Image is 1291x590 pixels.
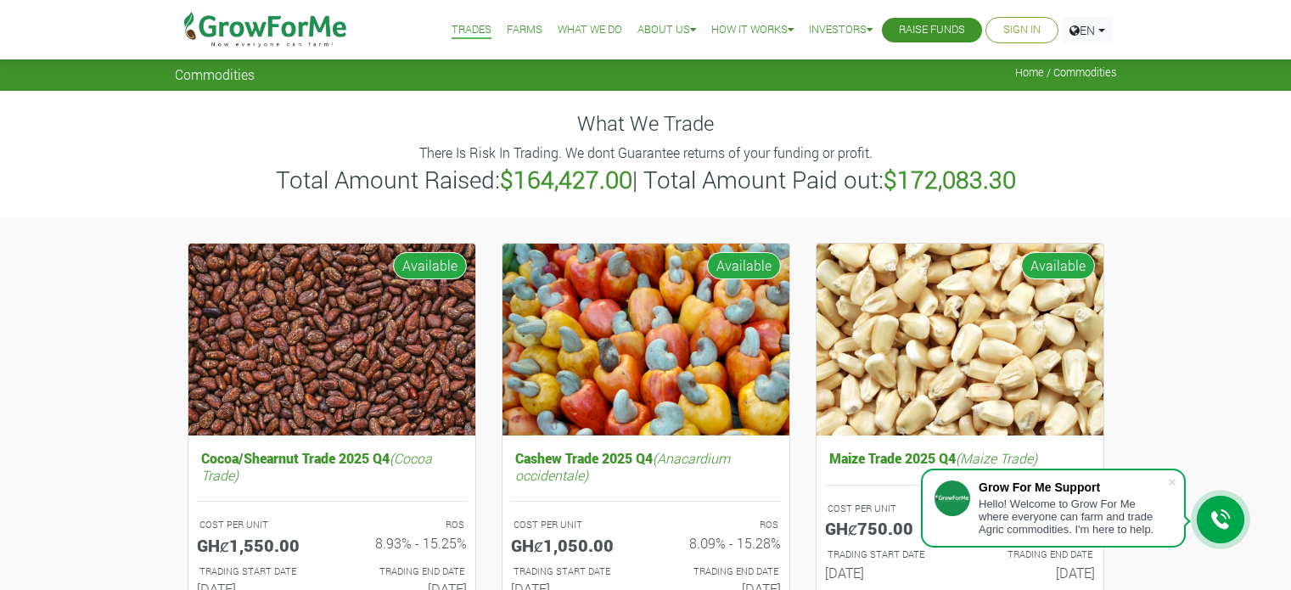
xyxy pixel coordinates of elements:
[825,565,947,581] h6: [DATE]
[979,497,1167,536] div: Hello! Welcome to Grow For Me where everyone can farm and trade Agric commodities. I'm here to help.
[393,252,467,279] span: Available
[711,21,794,39] a: How it Works
[175,111,1117,136] h4: What We Trade
[817,244,1103,436] img: growforme image
[975,548,1092,562] p: Estimated Trading End Date
[500,164,632,195] b: $164,427.00
[828,548,945,562] p: Estimated Trading Start Date
[558,21,622,39] a: What We Do
[825,518,947,538] h5: GHȼ750.00
[511,446,781,486] h5: Cashew Trade 2025 Q4
[1015,66,1117,79] span: Home / Commodities
[515,449,730,483] i: (Anacardium occidentale)
[809,21,873,39] a: Investors
[345,535,467,551] h6: 8.93% - 15.25%
[979,480,1167,494] div: Grow For Me Support
[197,535,319,555] h5: GHȼ1,550.00
[177,143,1114,163] p: There Is Risk In Trading. We dont Guarantee returns of your funding or profit.
[188,244,475,436] img: growforme image
[502,244,789,436] img: growforme image
[828,502,945,516] p: COST PER UNIT
[197,446,467,486] h5: Cocoa/Shearnut Trade 2025 Q4
[452,21,491,39] a: Trades
[637,21,696,39] a: About Us
[659,535,781,551] h6: 8.09% - 15.28%
[177,166,1114,194] h3: Total Amount Raised: | Total Amount Paid out:
[899,21,965,39] a: Raise Funds
[199,565,317,579] p: Estimated Trading Start Date
[661,518,778,532] p: ROS
[514,565,631,579] p: Estimated Trading Start Date
[884,164,1016,195] b: $172,083.30
[1021,252,1095,279] span: Available
[1062,17,1113,43] a: EN
[1003,21,1041,39] a: Sign In
[201,449,432,483] i: (Cocoa Trade)
[511,535,633,555] h5: GHȼ1,050.00
[514,518,631,532] p: COST PER UNIT
[661,565,778,579] p: Estimated Trading End Date
[973,565,1095,581] h6: [DATE]
[825,446,1095,470] h5: Maize Trade 2025 Q4
[956,449,1037,467] i: (Maize Trade)
[507,21,542,39] a: Farms
[175,66,255,82] span: Commodities
[347,565,464,579] p: Estimated Trading End Date
[707,252,781,279] span: Available
[199,518,317,532] p: COST PER UNIT
[825,446,1095,587] a: Maize Trade 2025 Q4(Maize Trade) COST PER UNIT GHȼ750.00 ROS 7.41% - 15.26% TRADING START DATE [D...
[347,518,464,532] p: ROS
